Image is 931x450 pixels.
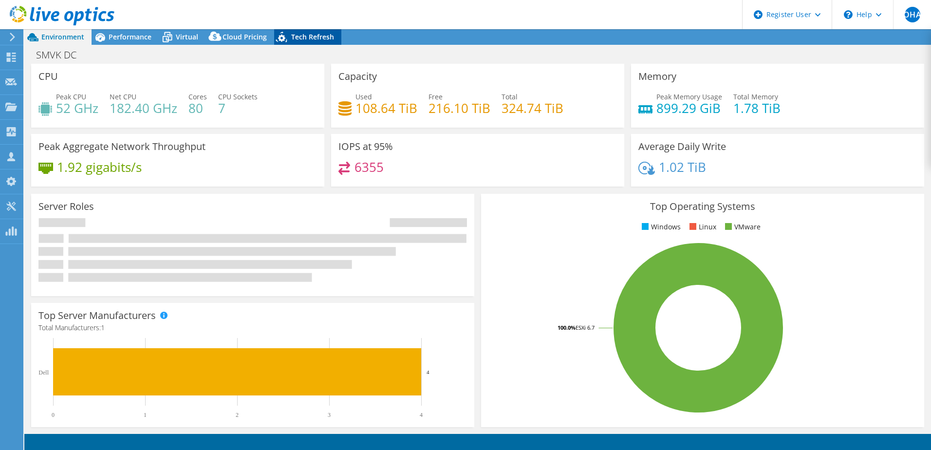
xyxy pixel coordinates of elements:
h4: 108.64 TiB [355,103,417,113]
text: 4 [420,412,423,418]
h3: CPU [38,71,58,82]
h3: Peak Aggregate Network Throughput [38,141,205,152]
h4: 899.29 GiB [656,103,722,113]
span: Peak CPU [56,92,86,101]
span: Virtual [176,32,198,41]
span: Tech Refresh [291,32,334,41]
span: Free [428,92,443,101]
span: Performance [109,32,151,41]
svg: \n [844,10,853,19]
span: Total [502,92,518,101]
text: 0 [52,412,55,418]
h4: 7 [218,103,258,113]
tspan: ESXi 6.7 [576,324,595,331]
h4: 80 [188,103,207,113]
text: 3 [328,412,331,418]
h3: IOPS at 95% [338,141,393,152]
h4: 1.78 TiB [733,103,781,113]
text: Dell [38,369,49,376]
span: Total Memory [733,92,778,101]
h3: Average Daily Write [638,141,726,152]
span: Cloud Pricing [223,32,267,41]
span: Net CPU [110,92,136,101]
span: Peak Memory Usage [656,92,722,101]
li: Windows [639,222,681,232]
h4: Total Manufacturers: [38,322,467,333]
h3: Top Server Manufacturers [38,310,156,321]
h3: Server Roles [38,201,94,212]
span: 1 [101,323,105,332]
h4: 1.02 TiB [659,162,706,172]
text: 2 [236,412,239,418]
span: Cores [188,92,207,101]
text: 1 [144,412,147,418]
h1: SMVK DC [32,50,92,60]
li: VMware [723,222,761,232]
h4: 216.10 TiB [428,103,490,113]
h4: 1.92 gigabits/s [57,162,142,172]
h4: 182.40 GHz [110,103,177,113]
text: 4 [427,369,429,375]
h3: Capacity [338,71,377,82]
tspan: 100.0% [558,324,576,331]
li: Linux [687,222,716,232]
span: CPU Sockets [218,92,258,101]
span: Used [355,92,372,101]
h4: 52 GHz [56,103,98,113]
h3: Memory [638,71,676,82]
span: OHA [905,7,920,22]
span: Environment [41,32,84,41]
h3: Top Operating Systems [488,201,917,212]
h4: 324.74 TiB [502,103,563,113]
h4: 6355 [354,162,384,172]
